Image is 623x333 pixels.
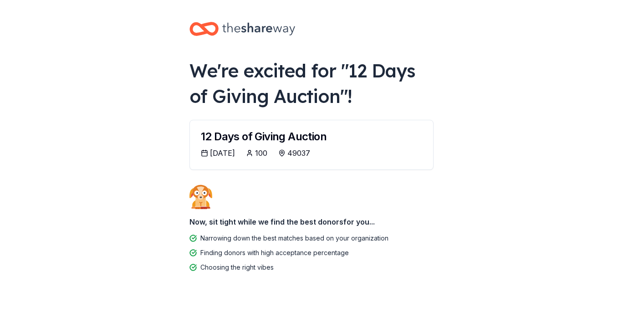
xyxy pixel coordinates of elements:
div: Narrowing down the best matches based on your organization [200,233,388,244]
div: [DATE] [210,148,235,159]
div: Now, sit tight while we find the best donors for you... [189,213,434,231]
div: 12 Days of Giving Auction [201,131,422,142]
div: Choosing the right vibes [200,262,274,273]
img: Dog waiting patiently [189,184,212,209]
div: 100 [255,148,267,159]
div: Finding donors with high acceptance percentage [200,247,349,258]
div: 49037 [287,148,310,159]
div: We're excited for " 12 Days of Giving Auction "! [189,58,434,109]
